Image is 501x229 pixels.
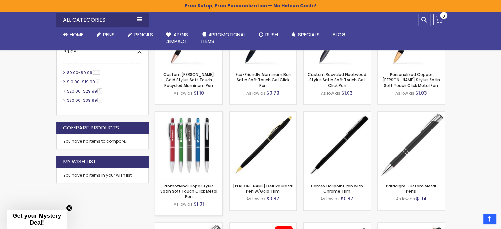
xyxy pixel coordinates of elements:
[67,88,81,94] span: $20.00
[236,72,291,88] a: Eco-Friendly Aluminum Bali Satin Soft Touch Gel Click Pen
[96,79,100,84] span: 3
[266,195,279,202] span: $0.87
[386,183,436,194] a: Paradigm Custom Metal Pens
[304,111,371,117] a: Berkley Ballpoint Pen with Chrome Trim-Black
[298,31,320,38] span: Specials
[333,31,346,38] span: Blog
[194,90,204,96] span: $1.10
[90,27,121,42] a: Pens
[63,158,96,165] strong: My Wish List
[308,72,366,88] a: Custom Recycled Fleetwood Stylus Satin Soft Touch Gel Click Pen
[56,27,90,42] a: Home
[285,27,326,42] a: Specials
[63,173,142,178] div: You have no items in your wish list.
[341,90,353,96] span: $1.03
[382,72,440,88] a: Personalized Copper [PERSON_NAME] Stylus Satin Soft Touch Click Metal Pen
[65,70,103,75] a: $0.00-$9.99131
[65,79,103,85] a: $10.00-$19.993
[65,98,105,103] a: $30.00-$39.993
[320,196,340,202] span: As low as
[230,112,296,179] img: Cooper Deluxe Metal Pen w/Gold Trim-Black
[395,90,414,96] span: As low as
[70,31,83,38] span: Home
[195,27,252,49] a: 4PROMOTIONALITEMS
[155,111,222,117] a: Promotional Hope Stylus Satin Soft Touch Click Metal Pen
[416,195,427,202] span: $1.14
[160,183,217,199] a: Promotional Hope Stylus Satin Soft Touch Click Metal Pen
[81,70,92,75] span: $9.99
[67,98,81,103] span: $30.00
[415,90,427,96] span: $1.03
[233,183,293,194] a: [PERSON_NAME] Deluxe Metal Pen w/Gold Trim
[265,31,278,38] span: Rush
[82,79,95,85] span: $19.99
[63,124,119,131] strong: Compare Products
[341,195,353,202] span: $0.87
[174,201,193,207] span: As low as
[121,27,159,42] a: Pencils
[311,183,363,194] a: Berkley Ballpoint Pen with Chrome Trim
[66,205,72,211] button: Close teaser
[266,90,279,96] span: $0.79
[155,222,222,228] a: Paradigm Custom Metal Pens - Screen Printed-Black
[56,134,149,149] div: You have no items to compare.
[326,27,352,42] a: Blog
[166,31,188,44] span: 4Pens 4impact
[93,70,100,75] span: 131
[65,88,105,94] a: $20.00-$29.996
[396,196,415,202] span: As low as
[246,196,265,202] span: As low as
[378,111,445,117] a: Paragon Plus-Black
[378,222,445,228] a: Danish-I Twist-Action Brass Ballpoint Heavy Brass Pen with Gold Accents-Black
[174,90,193,96] span: As low as
[83,98,97,103] span: $39.99
[442,13,445,19] span: 0
[433,14,445,25] a: 0
[56,13,149,27] div: All Categories
[304,112,371,179] img: Berkley Ballpoint Pen with Chrome Trim-Black
[155,112,222,179] img: Promotional Hope Stylus Satin Soft Touch Click Metal Pen
[252,27,285,42] a: Rush
[67,79,80,85] span: $10.00
[321,90,340,96] span: As low as
[230,111,296,117] a: Cooper Deluxe Metal Pen w/Gold Trim-Black
[447,211,501,229] iframe: Google Customer Reviews
[103,31,115,38] span: Pens
[163,72,214,88] a: Custom [PERSON_NAME] Gold Stylus Soft Touch Recycled Aluminum Pen
[230,222,296,228] a: Custom Eco-Friendly Rose Gold Earl Satin Soft Touch Gel Pen-Black
[201,31,246,44] span: 4PROMOTIONAL ITEMS
[134,31,153,38] span: Pencils
[378,112,445,179] img: Paragon Plus-Black
[67,70,78,75] span: $0.00
[246,90,265,96] span: As low as
[159,27,195,49] a: 4Pens4impact
[7,210,67,229] div: Get your Mystery Deal!Close teaser
[83,88,97,94] span: $29.99
[97,88,102,93] span: 6
[194,201,204,207] span: $1.01
[304,222,371,228] a: Custom Soft Touch Stylus Pen-Black
[97,98,102,102] span: 3
[13,213,61,226] span: Get your Mystery Deal!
